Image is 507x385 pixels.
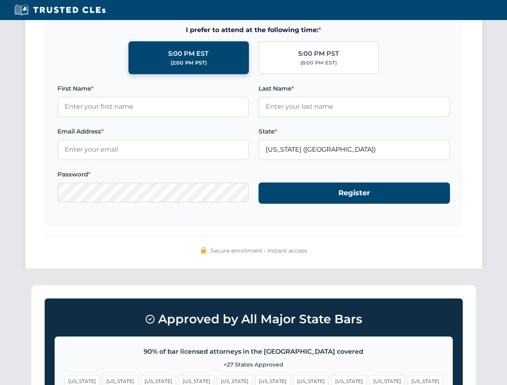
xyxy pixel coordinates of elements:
[259,182,450,204] button: Register
[57,140,249,160] input: Enter your email
[12,4,108,16] img: Trusted CLEs
[259,84,450,93] label: Last Name
[57,97,249,117] input: Enter your first name
[259,127,450,136] label: State
[300,59,337,67] div: (8:00 PM EST)
[259,97,450,117] input: Enter your last name
[57,84,249,93] label: First Name
[65,346,443,357] p: 90% of bar licensed attorneys in the [GEOGRAPHIC_DATA] covered
[168,49,209,59] div: 5:00 PM EST
[210,246,307,255] span: Secure enrollment • Instant access
[171,59,207,67] div: (2:00 PM PST)
[259,140,450,160] input: Florida (FL)
[200,247,207,253] img: 🔒
[298,49,339,59] div: 5:00 PM PST
[57,25,450,35] span: I prefer to attend at the following time:
[57,127,249,136] label: Email Address
[55,308,453,330] h3: Approved by All Major State Bars
[57,170,249,179] label: Password
[65,360,443,369] p: +27 States Approved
